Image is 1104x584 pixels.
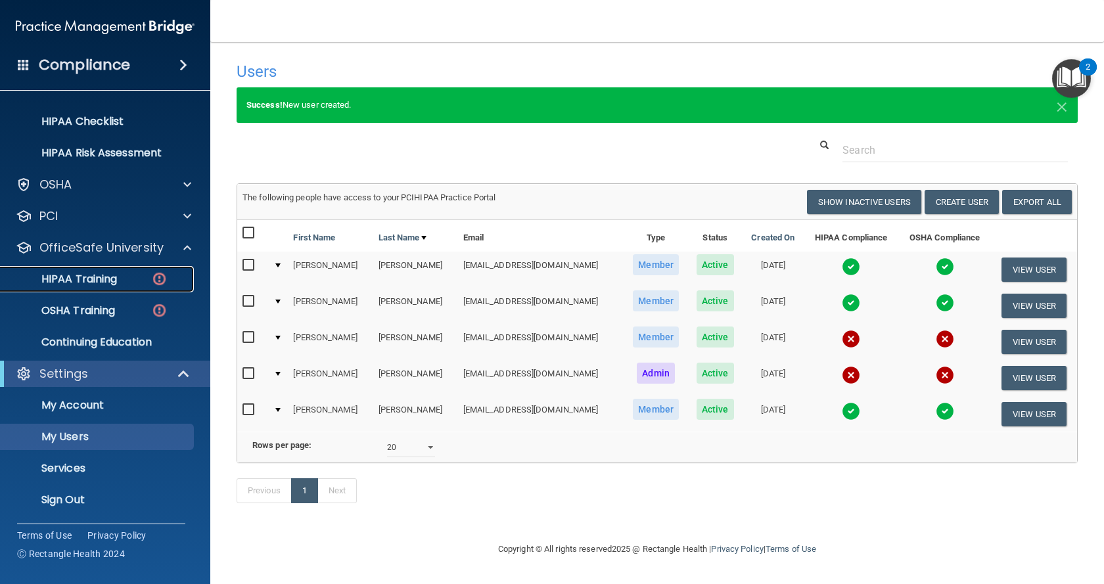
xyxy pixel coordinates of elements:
div: 2 [1086,67,1090,84]
th: Status [688,220,743,252]
span: The following people have access to your PCIHIPAA Practice Portal [242,192,496,202]
img: PMB logo [16,14,195,40]
span: × [1056,92,1068,118]
span: Member [633,254,679,275]
td: [PERSON_NAME] [373,324,458,360]
div: Copyright © All rights reserved 2025 @ Rectangle Health | | [417,528,897,570]
p: HIPAA Checklist [9,115,188,128]
p: HIPAA Training [9,273,117,286]
img: tick.e7d51cea.svg [936,402,954,420]
a: Created On [751,230,794,246]
p: OSHA [39,177,72,192]
span: Member [633,290,679,311]
button: Show Inactive Users [807,190,921,214]
img: danger-circle.6113f641.png [151,302,168,319]
a: Previous [237,478,292,503]
b: Rows per page: [252,440,311,450]
span: Active [697,363,734,384]
a: Settings [16,366,191,382]
td: [EMAIL_ADDRESS][DOMAIN_NAME] [458,288,624,324]
span: Ⓒ Rectangle Health 2024 [17,547,125,560]
td: [PERSON_NAME] [373,396,458,432]
button: View User [1001,366,1067,390]
p: PCI [39,208,58,224]
a: Next [317,478,357,503]
td: [PERSON_NAME] [288,324,373,360]
img: tick.e7d51cea.svg [842,402,860,420]
button: Open Resource Center, 2 new notifications [1052,59,1091,98]
a: Last Name [379,230,427,246]
p: Services [9,462,188,475]
img: cross.ca9f0e7f.svg [842,330,860,348]
a: Privacy Policy [711,544,763,554]
button: Close [1056,97,1068,113]
p: My Account [9,399,188,412]
button: Create User [925,190,999,214]
button: View User [1001,330,1067,354]
a: Export All [1002,190,1072,214]
td: [DATE] [743,252,804,288]
td: [PERSON_NAME] [373,288,458,324]
p: Settings [39,366,88,382]
img: tick.e7d51cea.svg [842,258,860,276]
th: HIPAA Compliance [804,220,898,252]
a: Terms of Use [766,544,816,554]
p: Continuing Education [9,336,188,349]
a: Privacy Policy [87,529,147,542]
td: [DATE] [743,396,804,432]
td: [PERSON_NAME] [288,360,373,396]
th: Email [458,220,624,252]
span: Active [697,254,734,275]
td: [EMAIL_ADDRESS][DOMAIN_NAME] [458,396,624,432]
a: PCI [16,208,191,224]
th: Type [624,220,688,252]
p: OfficeSafe University [39,240,164,256]
a: First Name [293,230,335,246]
strong: Success! [246,100,283,110]
div: New user created. [237,87,1078,123]
img: tick.e7d51cea.svg [936,258,954,276]
img: cross.ca9f0e7f.svg [936,366,954,384]
button: View User [1001,402,1067,426]
td: [DATE] [743,324,804,360]
img: tick.e7d51cea.svg [842,294,860,312]
th: OSHA Compliance [898,220,991,252]
button: View User [1001,258,1067,282]
p: My Users [9,430,188,443]
span: Admin [637,363,675,384]
span: Active [697,326,734,348]
img: cross.ca9f0e7f.svg [936,330,954,348]
td: [EMAIL_ADDRESS][DOMAIN_NAME] [458,252,624,288]
span: Member [633,326,679,348]
span: Member [633,399,679,420]
p: Sign Out [9,493,188,506]
img: tick.e7d51cea.svg [936,294,954,312]
td: [PERSON_NAME] [288,288,373,324]
a: OSHA [16,177,191,192]
p: OSHA Training [9,304,115,317]
h4: Users [237,63,719,80]
span: Active [697,399,734,420]
input: Search [842,138,1068,162]
td: [PERSON_NAME] [373,360,458,396]
a: OfficeSafe University [16,240,191,256]
img: cross.ca9f0e7f.svg [842,366,860,384]
td: [DATE] [743,288,804,324]
td: [PERSON_NAME] [373,252,458,288]
a: 1 [291,478,318,503]
td: [DATE] [743,360,804,396]
td: [PERSON_NAME] [288,252,373,288]
td: [EMAIL_ADDRESS][DOMAIN_NAME] [458,360,624,396]
td: [PERSON_NAME] [288,396,373,432]
td: [EMAIL_ADDRESS][DOMAIN_NAME] [458,324,624,360]
p: HIPAA Risk Assessment [9,146,188,160]
a: Terms of Use [17,529,72,542]
button: View User [1001,294,1067,318]
h4: Compliance [39,56,130,74]
img: danger-circle.6113f641.png [151,271,168,287]
span: Active [697,290,734,311]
